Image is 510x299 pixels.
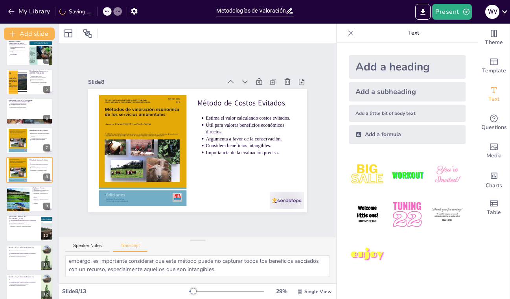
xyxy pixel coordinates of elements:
div: Add ready made slides [478,52,510,80]
p: Ejemplo de propiedades cercanas a áreas verdes. [33,198,50,201]
div: Slide 8 [110,48,240,96]
p: Fomenta la inversión en proyectos sostenibles. [10,46,27,49]
div: Saving...... [59,8,92,15]
div: 12 [41,291,50,298]
input: Insert title [216,5,285,17]
p: Desarrollo sostenible en [GEOGRAPHIC_DATA]. [10,224,39,225]
p: Importancia de la evaluación precisa. [201,151,289,186]
p: Método de Valoración Contingente [9,100,50,102]
p: Falta de datos para evaluación precisa. [10,250,39,251]
div: Get real-time input from your audience [478,109,510,137]
p: Útil para valorar beneficios económicos directos. [31,164,50,166]
p: Importancia de la evaluación precisa. [31,170,50,171]
div: Add a subheading [349,82,466,102]
div: Add charts and graphs [478,165,510,194]
div: 11 [41,261,50,268]
img: 5.jpeg [389,196,425,233]
p: Considera beneficios intangibles. [31,139,50,140]
span: Text [488,95,499,103]
p: Importancia de la valoración precisa. [10,256,39,257]
p: Argumenta a favor de la conservación. [31,137,50,139]
div: Add a heading [349,55,466,79]
span: Charts [486,181,502,190]
div: 6 [6,98,53,124]
p: Importancia de la toma de decisiones informadas. [10,225,39,227]
p: Aplicaciones en planificación de proyectos de infraestructura. [10,220,39,221]
div: Change the overall theme [478,24,510,52]
p: Método de Precios Hedónicos. [31,80,50,81]
img: 2.jpeg [389,157,425,193]
img: 1.jpeg [349,157,386,193]
span: Position [83,29,92,38]
p: Comprender el costo de la degradación ambiental. [10,44,27,46]
span: Single View [304,288,331,295]
p: Desafíos en la Valoración Económica [9,247,39,249]
span: Media [486,151,502,160]
p: Estimación del valor total del recurso. [10,107,50,108]
p: Método de Costos Evitados. [31,78,50,80]
button: Present [432,4,471,20]
div: 4 [43,57,50,64]
button: Transcript [113,243,148,252]
p: Útil para valorar beneficios económicos directos. [207,125,297,166]
div: 4 [6,40,53,66]
div: Layout [62,27,75,40]
div: 9 [6,186,53,212]
div: 6 [43,115,50,122]
p: Método de Valoración Contingente. [31,77,50,78]
p: Variabilidad cultural en la percepción de recursos. [10,251,39,253]
img: 7.jpeg [349,236,386,273]
p: Importancia de la Valoración Económica [9,41,27,45]
p: Evaluación de políticas públicas. [10,222,39,224]
img: 4.jpeg [349,196,386,233]
div: Add images, graphics, shapes or video [478,137,510,165]
p: Argumenta a favor de la conservación. [31,167,50,168]
span: Questions [481,123,507,132]
p: Importancia de la evaluación precisa. [31,140,50,142]
p: Importancia de datos precisos y análisis riguroso. [33,196,50,198]
p: Método de Costos Evitados [29,129,50,132]
p: Considera beneficios intangibles. [203,145,291,179]
p: Metodologías Comunes en [GEOGRAPHIC_DATA] [29,70,50,74]
div: 29 % [272,288,291,295]
div: Add text boxes [478,80,510,109]
span: Template [482,66,506,75]
textarea: El Método de Costos Evitados estima el valor de un recurso ambiental al calcular los costos que s... [65,255,330,277]
p: Ayuda a tomar decisiones a largo plazo. [10,55,27,57]
p: Método de Costos Evitados [29,159,50,161]
p: Promueve el desarrollo económico y social. [10,50,27,52]
p: Útil para valorar beneficios económicos directos. [31,135,50,137]
p: Aplicaciones Prácticas en [GEOGRAPHIC_DATA] [9,215,39,220]
p: Estima el valor calculando costos evitados. [31,162,50,164]
p: Text [357,24,470,42]
button: My Library [6,5,53,18]
p: Justificación de la conservación de áreas naturales. [10,221,39,222]
p: Dificultad para medir servicios ecosistémicos no monetarios. [10,253,39,254]
p: Falta de datos para evaluación precisa. [10,279,39,281]
div: 8 [43,173,50,181]
p: Justifica la conservación y restauración de ecosistemas. [10,52,27,55]
button: W V [485,4,499,20]
p: Variabilidad cultural en la percepción de recursos. [10,281,39,282]
p: Método de Precios Hedónicos [32,187,50,191]
button: Add slide [4,28,55,40]
div: 8 [6,157,53,183]
p: Métodos de valoración utilizados en [GEOGRAPHIC_DATA]. [31,74,50,77]
img: 6.jpeg [429,196,466,233]
p: Selección adecuada de metodologías. [31,81,50,83]
p: Estima el valor calculando costos evitados. [31,133,50,135]
div: 5 [6,69,53,95]
div: 10 [6,215,53,241]
p: Considera beneficios intangibles. [31,168,50,170]
div: Add a little bit of body text [349,105,466,122]
div: 7 [43,144,50,151]
div: W V [485,5,499,19]
span: Theme [485,38,503,47]
p: Desafíos en la Valoración Económica [9,276,39,278]
p: Superar desafíos para mejorar la valoración. [10,254,39,256]
p: Argumenta a favor de la conservación. [205,138,293,172]
div: Slide 8 / 13 [62,288,189,295]
p: Método de Costos Evitados [207,100,304,140]
button: Speaker Notes [65,243,110,252]
p: Inferencia del valor económico de servicios ecosistémicos. [33,193,50,196]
